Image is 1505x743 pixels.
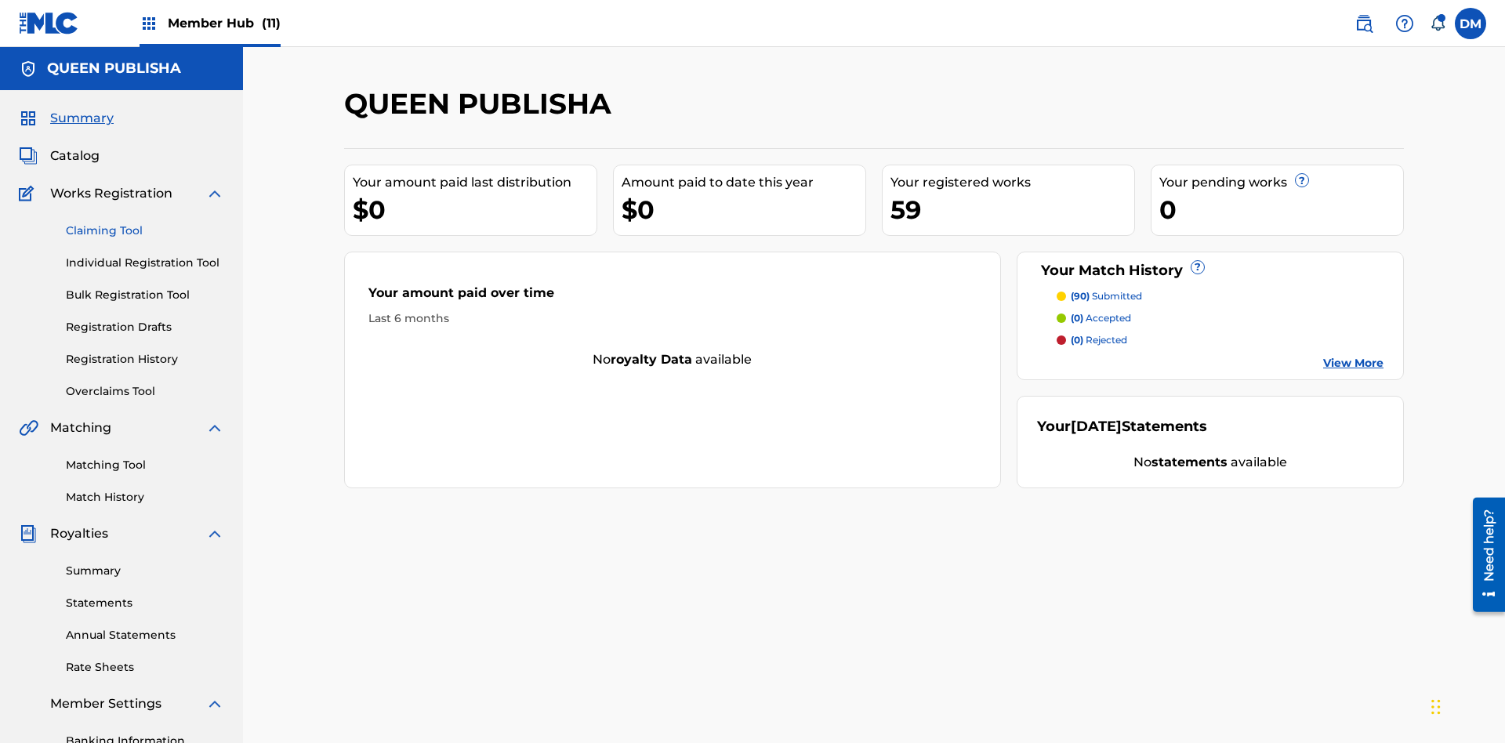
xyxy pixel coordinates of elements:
[19,694,38,713] img: Member Settings
[205,419,224,437] img: expand
[622,173,865,192] div: Amount paid to date this year
[205,524,224,543] img: expand
[19,12,79,34] img: MLC Logo
[19,60,38,78] img: Accounts
[1071,334,1083,346] span: (0)
[353,173,597,192] div: Your amount paid last distribution
[1071,311,1131,325] p: accepted
[262,16,281,31] span: (11)
[66,223,224,239] a: Claiming Tool
[1151,455,1228,469] strong: statements
[66,383,224,400] a: Overclaims Tool
[622,192,865,227] div: $0
[1071,418,1122,435] span: [DATE]
[1395,14,1414,33] img: help
[1348,8,1380,39] a: Public Search
[168,14,281,32] span: Member Hub
[1461,491,1505,620] iframe: Resource Center
[66,659,224,676] a: Rate Sheets
[50,524,108,543] span: Royalties
[1323,355,1384,371] a: View More
[1389,8,1420,39] div: Help
[19,419,38,437] img: Matching
[890,192,1134,227] div: 59
[1430,16,1445,31] div: Notifications
[1071,333,1127,347] p: rejected
[1159,173,1403,192] div: Your pending works
[1354,14,1373,33] img: search
[66,563,224,579] a: Summary
[890,173,1134,192] div: Your registered works
[140,14,158,33] img: Top Rightsholders
[1071,312,1083,324] span: (0)
[1057,311,1384,325] a: (0) accepted
[1057,333,1384,347] a: (0) rejected
[19,147,38,165] img: Catalog
[19,524,38,543] img: Royalties
[353,192,597,227] div: $0
[66,457,224,473] a: Matching Tool
[50,694,161,713] span: Member Settings
[1071,289,1142,303] p: submitted
[19,109,38,128] img: Summary
[1057,289,1384,303] a: (90) submitted
[368,284,977,310] div: Your amount paid over time
[1427,668,1505,743] iframe: Chat Widget
[1191,261,1204,274] span: ?
[344,86,619,121] h2: QUEEN PUBLISHA
[66,287,224,303] a: Bulk Registration Tool
[205,184,224,203] img: expand
[1037,416,1207,437] div: Your Statements
[205,694,224,713] img: expand
[19,147,100,165] a: CatalogCatalog
[50,147,100,165] span: Catalog
[1037,260,1384,281] div: Your Match History
[368,310,977,327] div: Last 6 months
[611,352,692,367] strong: royalty data
[66,255,224,271] a: Individual Registration Tool
[50,109,114,128] span: Summary
[50,419,111,437] span: Matching
[66,489,224,506] a: Match History
[19,184,39,203] img: Works Registration
[50,184,172,203] span: Works Registration
[1296,174,1308,187] span: ?
[1159,192,1403,227] div: 0
[66,627,224,643] a: Annual Statements
[47,60,181,78] h5: QUEEN PUBLISHA
[66,319,224,335] a: Registration Drafts
[1431,683,1441,730] div: Drag
[1455,8,1486,39] div: User Menu
[1071,290,1090,302] span: (90)
[345,350,1000,369] div: No available
[66,351,224,368] a: Registration History
[19,109,114,128] a: SummarySummary
[1037,453,1384,472] div: No available
[66,595,224,611] a: Statements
